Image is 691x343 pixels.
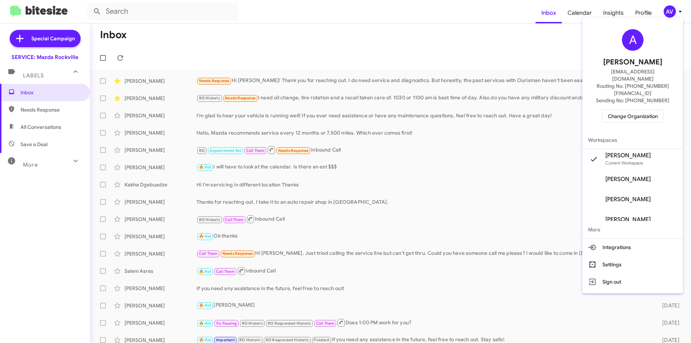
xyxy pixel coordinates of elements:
[605,176,651,183] span: [PERSON_NAME]
[591,68,674,82] span: [EMAIL_ADDRESS][DOMAIN_NAME]
[582,131,683,149] span: Workspaces
[591,82,674,97] span: Routing No: [PHONE_NUMBER][FINANCIAL_ID]
[605,196,651,203] span: [PERSON_NAME]
[582,221,683,238] span: More
[582,256,683,273] button: Settings
[622,29,643,51] div: A
[582,273,683,290] button: Sign out
[603,57,662,68] span: [PERSON_NAME]
[605,160,643,166] span: Current Workspace
[608,110,658,122] span: Change Organization
[605,216,651,223] span: [PERSON_NAME]
[596,97,669,104] span: Sending No: [PHONE_NUMBER]
[605,152,651,159] span: [PERSON_NAME]
[602,110,664,123] button: Change Organization
[582,239,683,256] button: Integrations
